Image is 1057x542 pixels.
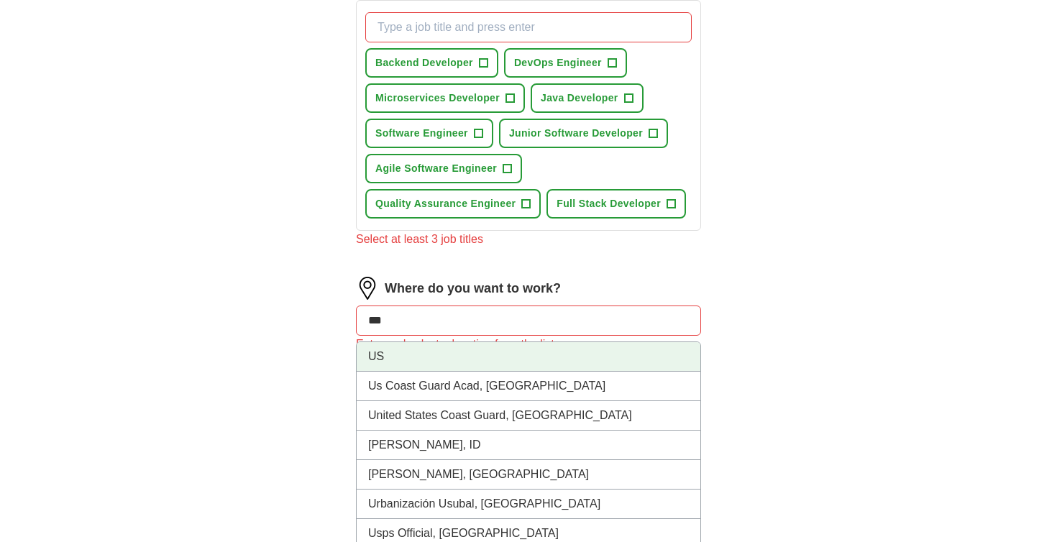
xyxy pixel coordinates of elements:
[541,91,618,106] span: Java Developer
[357,372,700,401] li: Us Coast Guard Acad, [GEOGRAPHIC_DATA]
[365,12,692,42] input: Type a job title and press enter
[357,460,700,490] li: [PERSON_NAME], [GEOGRAPHIC_DATA]
[356,277,379,300] img: location.png
[375,91,500,106] span: Microservices Developer
[531,83,644,113] button: Java Developer
[514,55,602,70] span: DevOps Engineer
[504,48,627,78] button: DevOps Engineer
[357,401,700,431] li: United States Coast Guard, [GEOGRAPHIC_DATA]
[375,161,497,176] span: Agile Software Engineer
[546,189,686,219] button: Full Stack Developer
[375,196,516,211] span: Quality Assurance Engineer
[357,431,700,460] li: [PERSON_NAME], ID
[365,119,493,148] button: Software Engineer
[557,196,661,211] span: Full Stack Developer
[365,189,541,219] button: Quality Assurance Engineer
[365,154,522,183] button: Agile Software Engineer
[509,126,643,141] span: Junior Software Developer
[375,55,473,70] span: Backend Developer
[357,490,700,519] li: Urbanización Usubal, [GEOGRAPHIC_DATA]
[365,83,525,113] button: Microservices Developer
[356,231,701,248] div: Select at least 3 job titles
[499,119,668,148] button: Junior Software Developer
[357,342,700,372] li: US
[365,48,498,78] button: Backend Developer
[356,336,701,353] div: Enter and select a location from the list
[385,279,561,298] label: Where do you want to work?
[375,126,468,141] span: Software Engineer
